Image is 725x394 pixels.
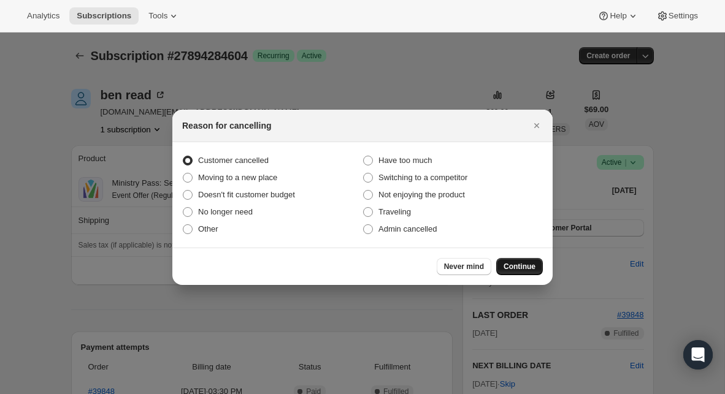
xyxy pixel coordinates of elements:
button: Continue [496,258,543,275]
button: Settings [649,7,705,25]
span: Traveling [378,207,411,216]
span: Settings [669,11,698,21]
span: Switching to a competitor [378,173,467,182]
span: Analytics [27,11,59,21]
span: Moving to a new place [198,173,277,182]
span: Have too much [378,156,432,165]
span: Tools [148,11,167,21]
button: Help [590,7,646,25]
div: Open Intercom Messenger [683,340,713,369]
span: Doesn't fit customer budget [198,190,295,199]
button: Analytics [20,7,67,25]
span: Continue [504,262,535,271]
span: Other [198,224,218,233]
span: Customer cancelled [198,156,269,165]
button: Subscriptions [69,7,139,25]
span: Admin cancelled [378,224,437,233]
span: Never mind [444,262,484,271]
span: Subscriptions [77,11,131,21]
span: No longer need [198,207,253,216]
button: Never mind [437,258,491,275]
button: Close [528,117,545,134]
button: Tools [141,7,187,25]
span: Help [610,11,626,21]
span: Not enjoying the product [378,190,465,199]
h2: Reason for cancelling [182,119,271,132]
